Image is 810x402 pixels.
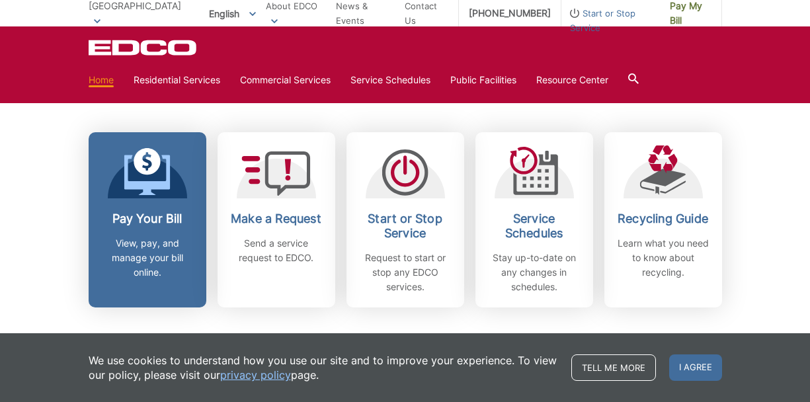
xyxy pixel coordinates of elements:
[669,354,722,381] span: I agree
[227,212,325,226] h2: Make a Request
[604,132,722,307] a: Recycling Guide Learn what you need to know about recycling.
[571,354,656,381] a: Tell me more
[199,3,266,24] span: English
[356,251,454,294] p: Request to start or stop any EDCO services.
[485,212,583,241] h2: Service Schedules
[220,368,291,382] a: privacy policy
[614,236,712,280] p: Learn what you need to know about recycling.
[350,73,430,87] a: Service Schedules
[99,236,196,280] p: View, pay, and manage your bill online.
[99,212,196,226] h2: Pay Your Bill
[450,73,516,87] a: Public Facilities
[89,132,206,307] a: Pay Your Bill View, pay, and manage your bill online.
[134,73,220,87] a: Residential Services
[218,132,335,307] a: Make a Request Send a service request to EDCO.
[614,212,712,226] h2: Recycling Guide
[485,251,583,294] p: Stay up-to-date on any changes in schedules.
[89,40,198,56] a: EDCD logo. Return to the homepage.
[89,353,558,382] p: We use cookies to understand how you use our site and to improve your experience. To view our pol...
[89,73,114,87] a: Home
[227,236,325,265] p: Send a service request to EDCO.
[536,73,608,87] a: Resource Center
[475,132,593,307] a: Service Schedules Stay up-to-date on any changes in schedules.
[356,212,454,241] h2: Start or Stop Service
[240,73,331,87] a: Commercial Services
